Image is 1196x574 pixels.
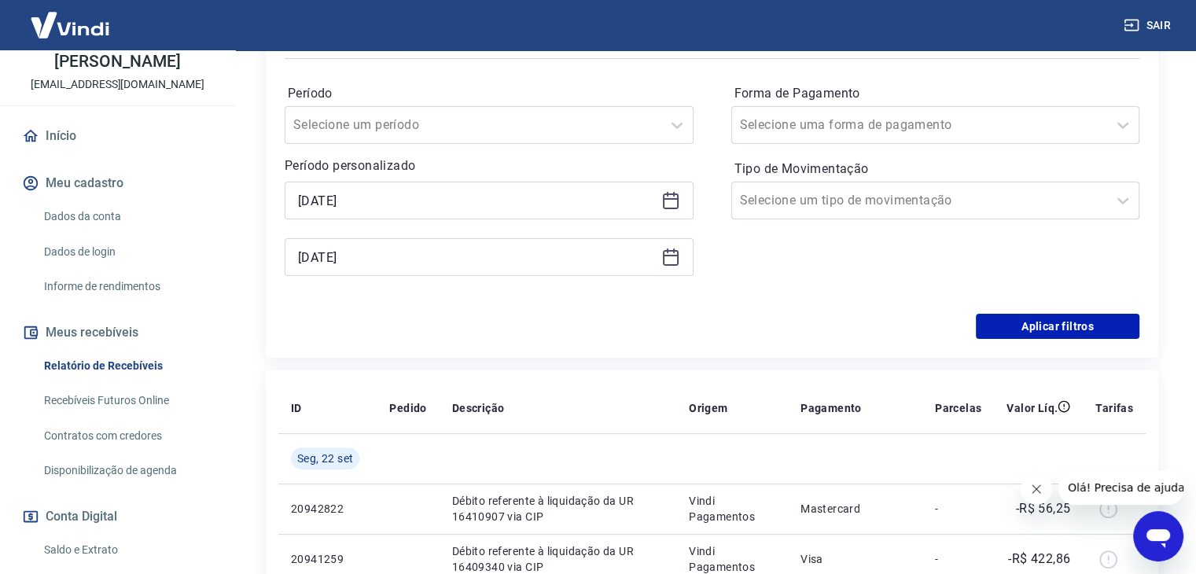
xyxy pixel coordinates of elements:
p: - [935,501,981,517]
p: 20941259 [291,551,364,567]
img: Vindi [19,1,121,49]
input: Data inicial [298,189,655,212]
a: Contratos com credores [38,420,216,452]
a: Dados de login [38,236,216,268]
p: -R$ 56,25 [1016,499,1071,518]
iframe: Mensagem da empresa [1058,470,1183,505]
span: Seg, 22 set [297,451,353,466]
p: 20942822 [291,501,364,517]
label: Forma de Pagamento [734,84,1137,103]
p: Mastercard [800,501,910,517]
a: Informe de rendimentos [38,270,216,303]
a: Relatório de Recebíveis [38,350,216,382]
iframe: Botão para abrir a janela de mensagens [1133,511,1183,561]
p: [PERSON_NAME] [54,53,180,70]
label: Tipo de Movimentação [734,160,1137,178]
p: Visa [800,551,910,567]
p: Descrição [452,400,505,416]
iframe: Fechar mensagem [1021,473,1052,505]
a: Início [19,119,216,153]
p: [EMAIL_ADDRESS][DOMAIN_NAME] [31,76,204,93]
p: Período personalizado [285,156,694,175]
p: - [935,551,981,567]
p: Valor Líq. [1006,400,1058,416]
button: Meus recebíveis [19,315,216,350]
button: Conta Digital [19,499,216,534]
a: Recebíveis Futuros Online [38,385,216,417]
button: Aplicar filtros [976,314,1139,339]
a: Saldo e Extrato [38,534,216,566]
p: Parcelas [935,400,981,416]
p: Débito referente à liquidação da UR 16410907 via CIP [452,493,664,524]
p: -R$ 422,86 [1008,550,1070,568]
button: Sair [1121,11,1177,40]
p: Pagamento [800,400,862,416]
a: Dados da conta [38,201,216,233]
span: Olá! Precisa de ajuda? [9,11,132,24]
p: Origem [689,400,727,416]
label: Período [288,84,690,103]
p: Tarifas [1095,400,1133,416]
input: Data final [298,245,655,269]
p: ID [291,400,302,416]
a: Disponibilização de agenda [38,454,216,487]
button: Meu cadastro [19,166,216,201]
p: Pedido [389,400,426,416]
p: Vindi Pagamentos [689,493,775,524]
